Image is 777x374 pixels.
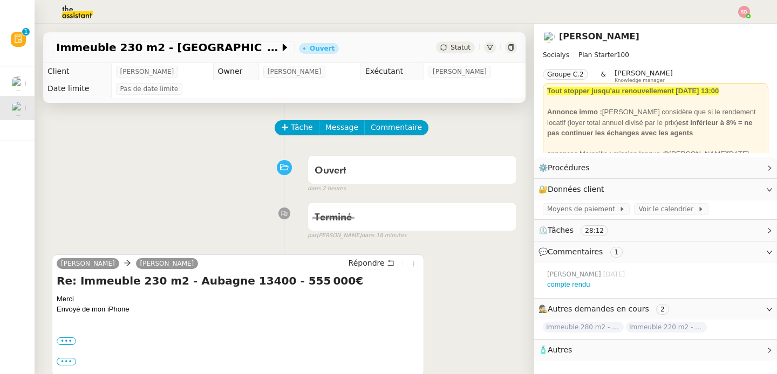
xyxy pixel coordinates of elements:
[534,340,777,361] div: 🧴Autres
[308,150,325,159] span: false
[451,44,471,51] span: Statut
[433,66,487,77] span: [PERSON_NAME]
[11,101,26,116] img: users%2FSADz3OCgrFNaBc1p3ogUv5k479k1%2Favatar%2Fccbff511-0434-4584-b662-693e5a00b7b7
[534,220,777,241] div: ⏲️Tâches 28:12
[362,231,407,240] span: dans 18 minutes
[626,322,707,333] span: Immeuble 220 m2 - [GEOGRAPHIC_DATA] 13400 - 450 000€
[57,304,419,315] div: Envoyé de mon iPhone
[308,184,346,193] span: dans 2 heures
[547,108,602,116] strong: Annonce immo :
[543,69,588,80] nz-tag: Groupe C.2
[547,87,719,95] strong: Tout stopper jusqu'au renouvellement [DATE] 13:00
[24,28,28,38] p: 1
[310,45,335,52] div: Ouvert
[610,247,623,258] nz-tag: 1
[349,258,385,268] span: Répondre
[345,257,398,269] button: Répondre
[543,322,624,333] span: Immeuble 280 m2 - [GEOGRAPHIC_DATA] 13100 - 1 349 000€
[615,69,673,83] app-user-label: Knowledge manager
[547,204,619,214] span: Moyens de paiement
[534,179,777,200] div: 🔐Données client
[539,345,572,354] span: 🧴
[43,80,111,98] td: Date limite
[308,231,317,240] span: par
[548,345,572,354] span: Autres
[534,157,777,178] div: ⚙️Procédures
[581,225,608,236] nz-tag: 28:12
[534,299,777,320] div: 🕵️Autres demandes en cours 2
[548,247,603,256] span: Commentaires
[57,259,119,268] a: [PERSON_NAME]
[543,51,569,59] span: Socialys
[615,78,665,84] span: Knowledge manager
[638,204,697,214] span: Voir le calendrier
[547,280,590,288] a: compte rendu
[559,31,639,41] a: [PERSON_NAME]
[360,63,424,80] td: Exécutant
[43,63,111,80] td: Client
[52,250,70,258] span: false
[539,247,627,256] span: 💬
[308,231,406,240] small: [PERSON_NAME]
[308,197,325,206] span: false
[291,121,313,134] span: Tâche
[603,269,628,279] span: [DATE]
[57,358,76,365] label: •••
[656,304,669,315] nz-tag: 2
[578,51,617,59] span: Plan Starter
[547,269,603,279] span: [PERSON_NAME]
[120,84,179,94] span: Pas de date limite
[325,121,358,134] span: Message
[319,120,365,135] button: Message
[547,149,764,160] div: annonces Marseille : mission longue @[PERSON_NAME][DATE]
[22,28,30,36] nz-badge-sup: 1
[371,121,422,134] span: Commentaire
[57,337,76,345] label: •••
[56,42,280,53] span: Immeuble 230 m2 - [GEOGRAPHIC_DATA] 13400 - 555 000€
[539,304,673,313] span: 🕵️
[539,226,617,234] span: ⏲️
[315,166,346,176] span: Ouvert
[534,241,777,262] div: 💬Commentaires 1
[539,162,595,174] span: ⚙️
[364,120,428,135] button: Commentaire
[539,183,609,196] span: 🔐
[548,185,604,193] span: Données client
[268,66,322,77] span: [PERSON_NAME]
[136,259,199,268] a: [PERSON_NAME]
[617,51,629,59] span: 100
[548,226,574,234] span: Tâches
[11,76,26,91] img: users%2F9GXHdUEgf7ZlSXdwo7B3iBDT3M02%2Favatar%2Fimages.jpeg
[615,69,673,77] span: [PERSON_NAME]
[548,304,649,313] span: Autres demandes en cours
[547,107,764,138] div: [PERSON_NAME] considère que si le rendement locatif (loyer total annuel divisé par le prix)
[120,66,174,77] span: [PERSON_NAME]
[548,163,590,172] span: Procédures
[315,213,352,223] span: Terminé
[275,120,319,135] button: Tâche
[57,294,419,367] div: Merci
[738,6,750,18] img: svg
[57,273,419,288] h4: Re: Immeuble 230 m2 - Aubagne 13400 - 555 000€
[543,31,555,43] img: users%2FSADz3OCgrFNaBc1p3ogUv5k479k1%2Favatar%2Fccbff511-0434-4584-b662-693e5a00b7b7
[213,63,258,80] td: Owner
[601,69,606,83] span: &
